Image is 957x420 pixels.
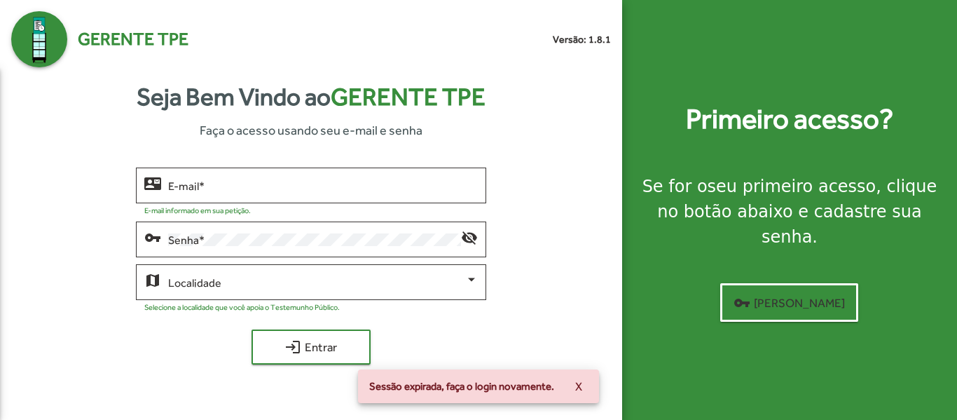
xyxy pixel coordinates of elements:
strong: Seja Bem Vindo ao [137,79,486,116]
img: Logo Gerente [11,11,67,67]
mat-icon: vpn_key [734,294,750,311]
span: X [575,374,582,399]
small: Versão: 1.8.1 [553,32,611,47]
mat-hint: Selecione a localidade que você apoia o Testemunho Público. [144,303,340,311]
button: X [564,374,593,399]
mat-icon: login [284,339,301,355]
mat-icon: map [144,271,161,288]
span: Gerente TPE [78,26,188,53]
mat-icon: contact_mail [144,175,161,191]
strong: Primeiro acesso? [686,98,893,140]
span: Sessão expirada, faça o login novamente. [369,379,554,393]
button: [PERSON_NAME] [720,283,858,322]
mat-hint: E-mail informado em sua petição. [144,206,251,215]
span: Entrar [264,334,358,360]
strong: seu primeiro acesso [708,177,876,196]
button: Entrar [252,330,371,365]
mat-icon: vpn_key [144,229,161,245]
mat-icon: visibility_off [461,229,478,245]
span: Gerente TPE [331,83,486,111]
div: Se for o , clique no botão abaixo e cadastre sua senha. [639,174,940,250]
span: Faça o acesso usando seu e-mail e senha [200,121,422,140]
span: [PERSON_NAME] [734,290,845,316]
